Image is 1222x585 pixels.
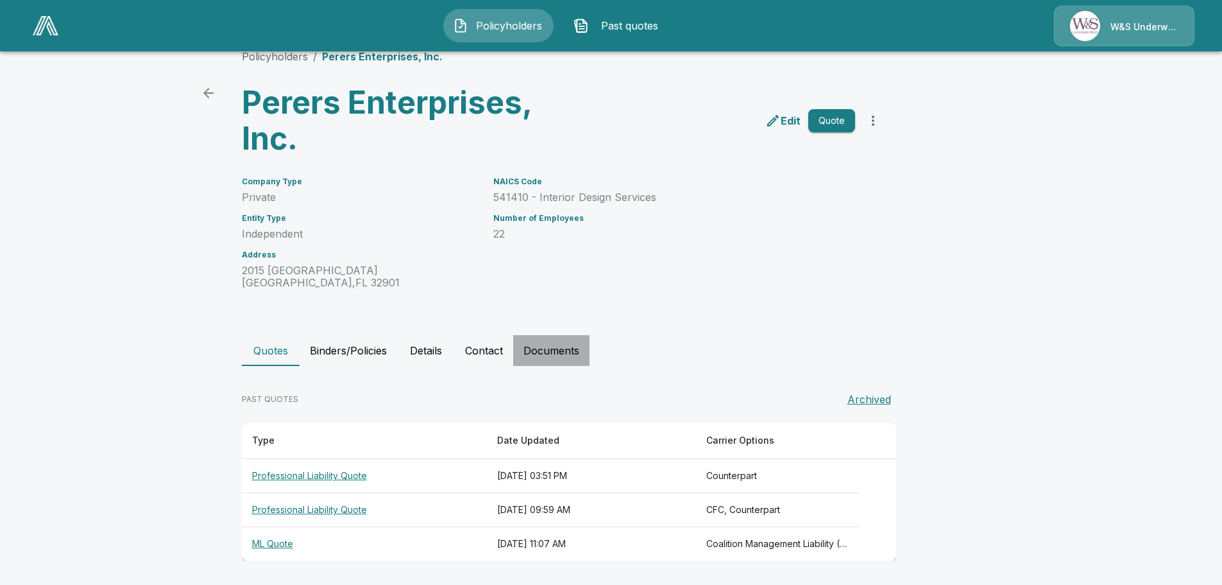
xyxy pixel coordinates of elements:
table: responsive table [242,423,896,561]
button: Quotes [242,335,300,366]
button: Details [397,335,455,366]
th: [DATE] 09:59 AM [487,493,696,527]
a: Policyholders [242,50,308,63]
h6: NAICS Code [493,177,855,186]
button: Archived [842,387,896,412]
p: Perers Enterprises, Inc. [322,49,443,64]
button: Documents [513,335,590,366]
img: AA Logo [33,16,58,35]
p: PAST QUOTES [242,394,298,405]
th: Coalition Management Liability (Non-Admitted), Coalition Management Liability (Admitted), Counter... [696,527,859,561]
button: Quote [808,109,855,133]
th: Carrier Options [696,423,859,459]
button: more [860,108,886,134]
p: 2015 [GEOGRAPHIC_DATA] [GEOGRAPHIC_DATA] , FL 32901 [242,265,478,289]
img: Past quotes Icon [573,18,589,33]
button: Past quotes IconPast quotes [564,9,674,42]
p: Independent [242,228,478,240]
button: Policyholders IconPolicyholders [443,9,554,42]
h6: Company Type [242,177,478,186]
th: Type [242,423,487,459]
a: edit [763,110,803,131]
h6: Number of Employees [493,214,855,223]
h6: Entity Type [242,214,478,223]
th: [DATE] 11:07 AM [487,527,696,561]
span: Policyholders [473,18,544,33]
th: [DATE] 03:51 PM [487,459,696,493]
nav: breadcrumb [242,49,443,64]
h3: Perers Enterprises, Inc. [242,85,559,157]
p: 541410 - Interior Design Services [493,191,855,204]
h6: Address [242,250,478,259]
div: policyholder tabs [242,335,981,366]
th: CFC, Counterpart [696,493,859,527]
img: Policyholders Icon [453,18,468,33]
li: / [313,49,317,64]
button: Binders/Policies [300,335,397,366]
p: Private [242,191,478,204]
th: Professional Liability Quote [242,459,487,493]
p: 22 [493,228,855,240]
span: Past quotes [594,18,665,33]
button: Contact [455,335,513,366]
th: ML Quote [242,527,487,561]
a: back [196,80,221,106]
th: Counterpart [696,459,859,493]
th: Date Updated [487,423,696,459]
th: Professional Liability Quote [242,493,487,527]
p: Edit [781,113,801,128]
